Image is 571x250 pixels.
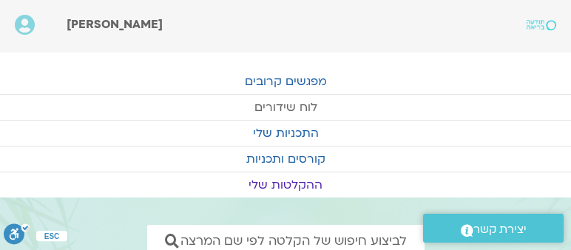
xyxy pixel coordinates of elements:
span: [PERSON_NAME] [67,16,163,33]
span: יצירת קשר [473,220,527,240]
a: יצירת קשר [423,214,564,243]
span: לביצוע חיפוש של הקלטה לפי שם המרצה [180,234,407,248]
